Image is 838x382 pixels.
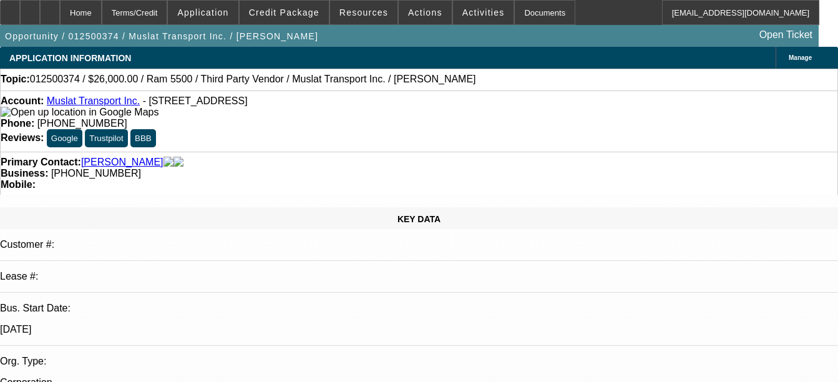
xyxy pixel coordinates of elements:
button: Resources [330,1,397,24]
span: 012500374 / $26,000.00 / Ram 5500 / Third Party Vendor / Muslat Transport Inc. / [PERSON_NAME] [30,74,476,85]
a: View Google Maps [1,107,158,117]
span: Application [177,7,228,17]
span: Credit Package [249,7,319,17]
span: KEY DATA [397,214,441,224]
strong: Reviews: [1,132,44,143]
img: linkedin-icon.png [173,157,183,168]
span: [PHONE_NUMBER] [37,118,127,129]
span: [PHONE_NUMBER] [51,168,141,179]
strong: Mobile: [1,179,36,190]
a: Muslat Transport Inc. [47,95,140,106]
img: Open up location in Google Maps [1,107,158,118]
span: Actions [408,7,442,17]
button: Actions [399,1,452,24]
strong: Topic: [1,74,30,85]
span: - [STREET_ADDRESS] [143,95,248,106]
a: Open Ticket [754,24,817,46]
strong: Phone: [1,118,34,129]
strong: Primary Contact: [1,157,81,168]
a: [PERSON_NAME] [81,157,163,168]
span: APPLICATION INFORMATION [9,53,131,63]
button: Activities [453,1,514,24]
span: Opportunity / 012500374 / Muslat Transport Inc. / [PERSON_NAME] [5,31,318,41]
span: Activities [462,7,505,17]
button: Trustpilot [85,129,127,147]
strong: Account: [1,95,44,106]
button: Credit Package [240,1,329,24]
span: Resources [339,7,388,17]
button: Google [47,129,82,147]
button: Application [168,1,238,24]
img: facebook-icon.png [163,157,173,168]
strong: Business: [1,168,48,179]
span: Manage [789,54,812,61]
button: BBB [130,129,156,147]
